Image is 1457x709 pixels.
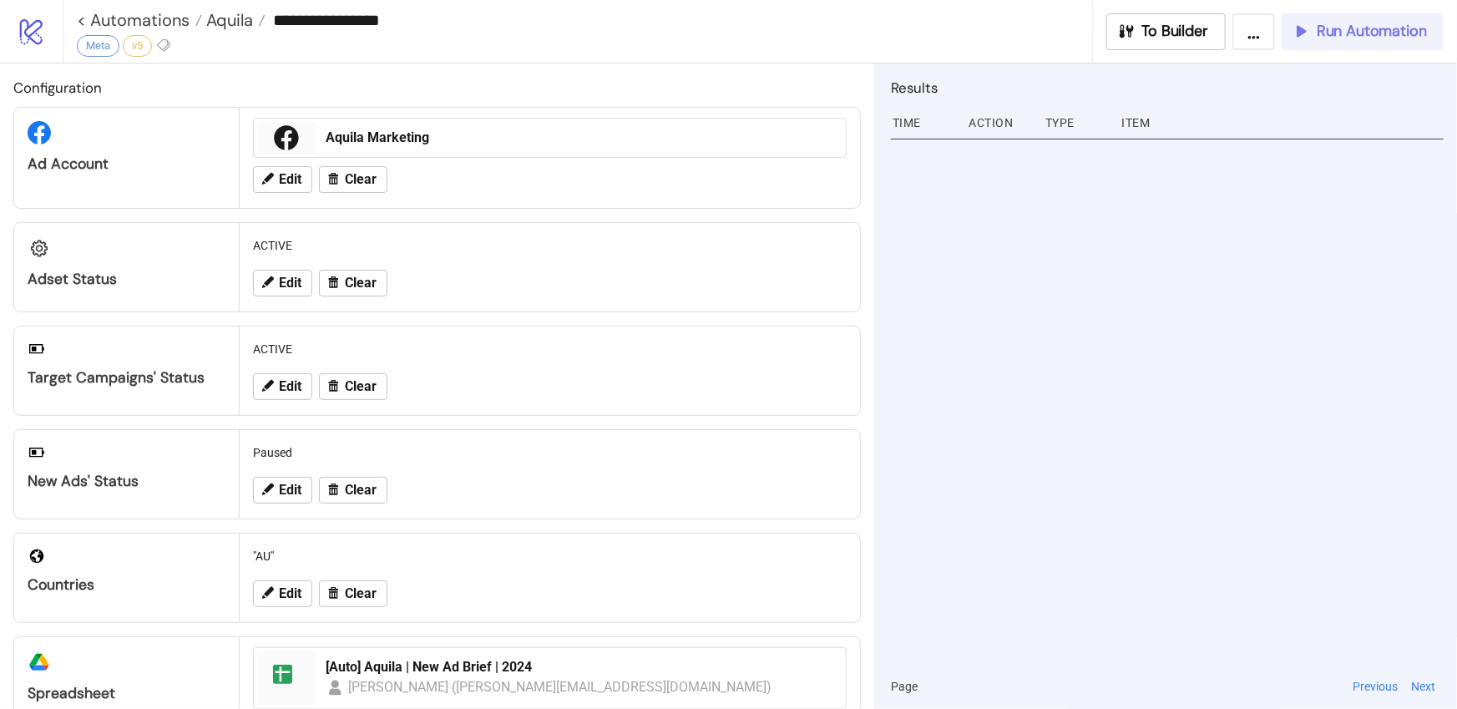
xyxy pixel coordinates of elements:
[345,379,377,394] span: Clear
[246,333,853,365] div: ACTIVE
[1317,22,1427,41] span: Run Automation
[123,35,152,57] div: v5
[1232,13,1275,50] button: ...
[348,676,772,697] div: [PERSON_NAME] ([PERSON_NAME][EMAIL_ADDRESS][DOMAIN_NAME])
[279,172,301,187] span: Edit
[28,368,225,387] div: Target Campaigns' Status
[279,276,301,291] span: Edit
[246,540,853,572] div: "AU"
[968,107,1033,139] div: Action
[28,472,225,491] div: New Ads' Status
[279,379,301,394] span: Edit
[253,477,312,504] button: Edit
[28,575,225,595] div: Countries
[77,35,119,57] div: Meta
[202,9,253,31] span: Aquila
[202,12,266,28] a: Aquila
[28,684,225,703] div: Spreadsheet
[28,154,225,174] div: Ad Account
[1348,677,1403,696] button: Previous
[253,270,312,296] button: Edit
[345,172,377,187] span: Clear
[345,483,377,498] span: Clear
[891,677,918,696] span: Page
[13,77,861,99] h2: Configuration
[279,483,301,498] span: Edit
[1106,13,1227,50] button: To Builder
[1121,107,1444,139] div: Item
[319,373,387,400] button: Clear
[1406,677,1440,696] button: Next
[1044,107,1109,139] div: Type
[891,107,956,139] div: Time
[319,580,387,607] button: Clear
[253,580,312,607] button: Edit
[319,166,387,193] button: Clear
[319,270,387,296] button: Clear
[1282,13,1444,50] button: Run Automation
[77,12,202,28] a: < Automations
[246,437,853,468] div: Paused
[891,77,1444,99] h2: Results
[319,477,387,504] button: Clear
[253,166,312,193] button: Edit
[279,586,301,601] span: Edit
[246,230,853,261] div: ACTIVE
[28,270,225,289] div: Adset Status
[326,129,836,147] div: Aquila Marketing
[326,658,836,676] div: [Auto] Aquila | New Ad Brief | 2024
[345,586,377,601] span: Clear
[1142,22,1209,41] span: To Builder
[253,373,312,400] button: Edit
[345,276,377,291] span: Clear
